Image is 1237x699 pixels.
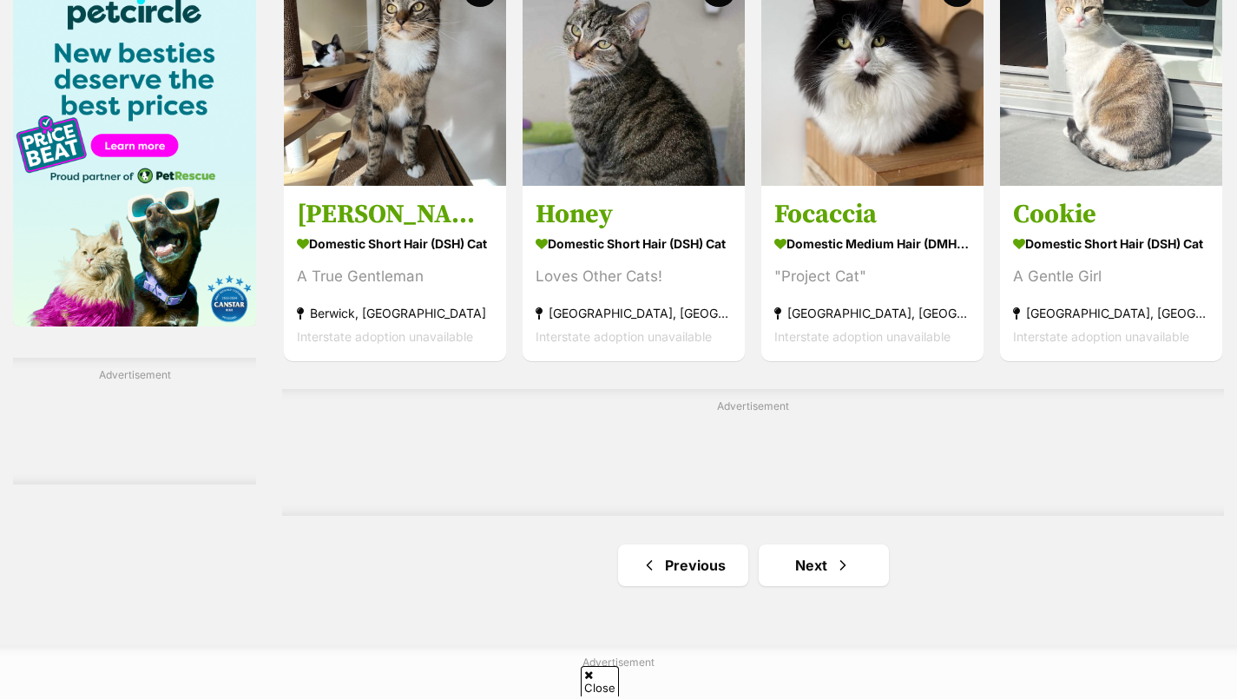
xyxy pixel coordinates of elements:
[1013,301,1209,325] strong: [GEOGRAPHIC_DATA], [GEOGRAPHIC_DATA]
[282,544,1224,586] nav: Pagination
[1013,265,1209,288] div: A Gentle Girl
[536,301,732,325] strong: [GEOGRAPHIC_DATA], [GEOGRAPHIC_DATA]
[297,329,473,344] span: Interstate adoption unavailable
[761,185,984,361] a: Focaccia Domestic Medium Hair (DMH) Cat "Project Cat" [GEOGRAPHIC_DATA], [GEOGRAPHIC_DATA] Inters...
[536,231,732,256] strong: Domestic Short Hair (DSH) Cat
[284,185,506,361] a: [PERSON_NAME] Domestic Short Hair (DSH) Cat A True Gentleman Berwick, [GEOGRAPHIC_DATA] Interstat...
[1013,231,1209,256] strong: Domestic Short Hair (DSH) Cat
[13,358,256,485] div: Advertisement
[618,544,748,586] a: Previous page
[297,231,493,256] strong: Domestic Short Hair (DSH) Cat
[536,265,732,288] div: Loves Other Cats!
[523,185,745,361] a: Honey Domestic Short Hair (DSH) Cat Loves Other Cats! [GEOGRAPHIC_DATA], [GEOGRAPHIC_DATA] Inters...
[1000,185,1222,361] a: Cookie Domestic Short Hair (DSH) Cat A Gentle Girl [GEOGRAPHIC_DATA], [GEOGRAPHIC_DATA] Interstat...
[774,301,971,325] strong: [GEOGRAPHIC_DATA], [GEOGRAPHIC_DATA]
[774,198,971,231] h3: Focaccia
[759,544,889,586] a: Next page
[536,198,732,231] h3: Honey
[774,329,951,344] span: Interstate adoption unavailable
[536,329,712,344] span: Interstate adoption unavailable
[1013,329,1189,344] span: Interstate adoption unavailable
[581,666,619,696] span: Close
[297,265,493,288] div: A True Gentleman
[774,265,971,288] div: "Project Cat"
[297,301,493,325] strong: Berwick, [GEOGRAPHIC_DATA]
[1013,198,1209,231] h3: Cookie
[297,198,493,231] h3: [PERSON_NAME]
[282,389,1224,516] div: Advertisement
[774,231,971,256] strong: Domestic Medium Hair (DMH) Cat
